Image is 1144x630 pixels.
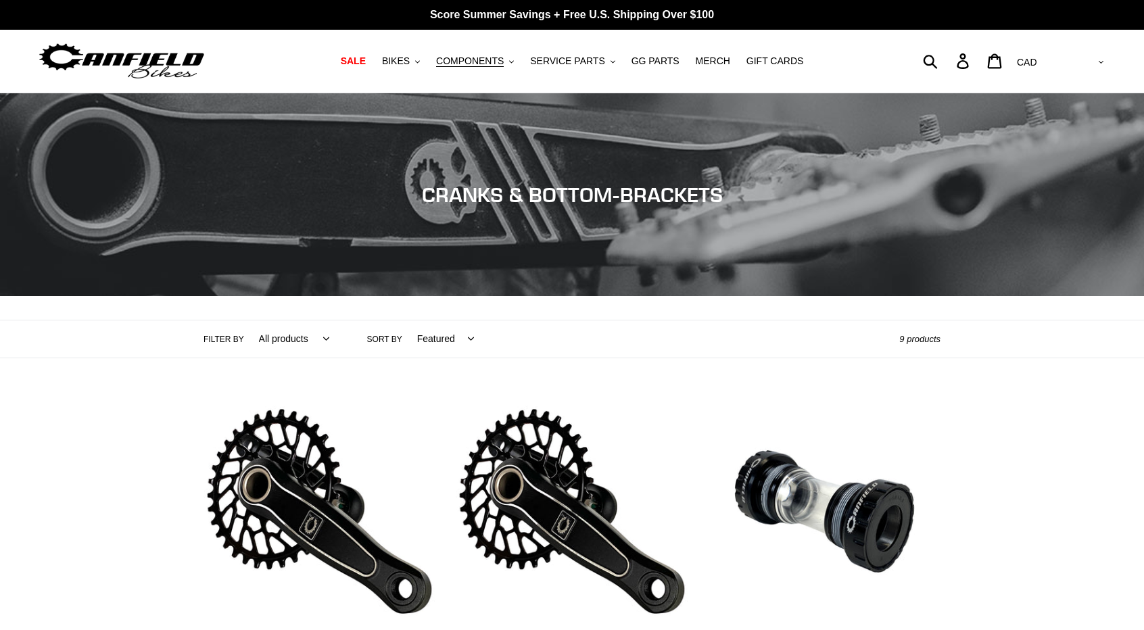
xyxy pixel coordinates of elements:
span: COMPONENTS [436,55,504,67]
a: SALE [334,52,373,70]
img: Canfield Bikes [37,40,206,82]
a: MERCH [689,52,737,70]
label: Sort by [367,333,402,345]
button: BIKES [375,52,427,70]
span: SALE [341,55,366,67]
span: GG PARTS [631,55,680,67]
span: 9 products [899,334,940,344]
span: MERCH [696,55,730,67]
span: CRANKS & BOTTOM-BRACKETS [422,183,723,207]
input: Search [930,46,965,76]
span: GIFT CARDS [746,55,804,67]
a: GIFT CARDS [740,52,811,70]
span: BIKES [382,55,410,67]
span: SERVICE PARTS [530,55,604,67]
a: GG PARTS [625,52,686,70]
button: COMPONENTS [429,52,521,70]
button: SERVICE PARTS [523,52,621,70]
label: Filter by [204,333,244,345]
